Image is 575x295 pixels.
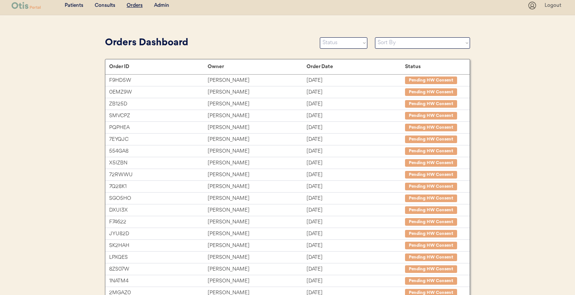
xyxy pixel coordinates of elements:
div: [DATE] [307,112,405,120]
div: LPXQES [109,253,208,262]
div: [PERSON_NAME] [208,159,306,167]
div: [PERSON_NAME] [208,88,306,97]
div: [DATE] [307,88,405,97]
div: [DATE] [307,277,405,285]
div: 1NATM4 [109,277,208,285]
div: [PERSON_NAME] [208,206,306,215]
div: [DATE] [307,194,405,203]
div: [DATE] [307,265,405,274]
div: [DATE] [307,218,405,226]
div: 72RWWU [109,171,208,179]
div: [PERSON_NAME] [208,112,306,120]
div: [PERSON_NAME] [208,265,306,274]
div: 0EMZ9W [109,88,208,97]
div: SGO5HO [109,194,208,203]
div: ZB125D [109,100,208,108]
div: [DATE] [307,230,405,238]
div: Patients [65,2,83,10]
div: [PERSON_NAME] [208,76,306,85]
div: SK2HAH [109,241,208,250]
div: Status [405,64,462,70]
div: [PERSON_NAME] [208,100,306,108]
div: [PERSON_NAME] [208,230,306,238]
div: Logout [545,2,564,10]
div: [PERSON_NAME] [208,182,306,191]
div: [PERSON_NAME] [208,277,306,285]
div: 554GA8 [109,147,208,156]
div: [DATE] [307,171,405,179]
div: [PERSON_NAME] [208,253,306,262]
div: DXUI3X [109,206,208,215]
div: [PERSON_NAME] [208,147,306,156]
div: [DATE] [307,147,405,156]
div: SMVCPZ [109,112,208,120]
div: [DATE] [307,159,405,167]
div: PQPHEA [109,123,208,132]
div: [DATE] [307,76,405,85]
div: [DATE] [307,253,405,262]
div: F74622 [109,218,208,226]
div: [PERSON_NAME] [208,171,306,179]
div: Order ID [109,64,208,70]
div: Order Date [307,64,405,70]
div: [PERSON_NAME] [208,241,306,250]
div: Consults [95,2,115,10]
div: [PERSON_NAME] [208,194,306,203]
div: [DATE] [307,100,405,108]
div: Admin [154,2,169,10]
div: [PERSON_NAME] [208,123,306,132]
div: X5IZBN [109,159,208,167]
div: JYU82D [109,230,208,238]
div: 7Q28K1 [109,182,208,191]
div: [PERSON_NAME] [208,135,306,144]
div: Orders Dashboard [105,36,312,50]
div: F9HD5W [109,76,208,85]
div: [DATE] [307,206,405,215]
div: [DATE] [307,182,405,191]
div: [DATE] [307,123,405,132]
u: Orders [127,3,143,8]
div: [PERSON_NAME] [208,218,306,226]
div: [DATE] [307,241,405,250]
div: 8ZS07W [109,265,208,274]
div: 7EYQJC [109,135,208,144]
div: Owner [208,64,306,70]
div: [DATE] [307,135,405,144]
